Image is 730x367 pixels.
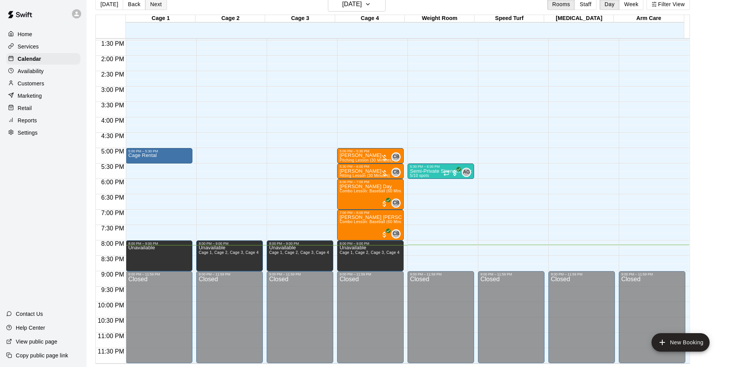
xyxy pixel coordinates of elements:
[548,271,615,363] div: 9:00 PM – 11:59 PM: Closed
[391,168,401,177] div: Corey Betz
[621,276,683,366] div: Closed
[18,117,37,124] p: Reports
[339,173,390,178] span: Hitting Lesson (30 Minutes)
[199,276,261,366] div: Closed
[6,41,80,52] a: Services
[337,148,404,163] div: 5:00 PM – 5:30 PM: Braden Wolf
[96,348,126,355] span: 11:30 PM
[6,65,80,77] a: Availability
[6,53,80,65] a: Calendar
[405,15,474,22] div: Weight Room
[267,240,333,271] div: 8:00 PM – 9:00 PM: Unavailable
[394,152,401,162] span: Corey Betz
[391,152,401,162] div: Corey Betz
[99,287,126,293] span: 9:30 PM
[451,169,459,177] span: All customers have paid
[6,28,80,40] a: Home
[339,189,409,193] span: Combo Lesson: Baseball (60 Minutes)
[339,276,401,366] div: Closed
[6,127,80,138] a: Settings
[391,229,401,239] div: Corey Betz
[394,199,401,208] span: Corey Betz
[339,250,399,255] span: Cage 1, Cage 2, Cage 3, Cage 4
[410,165,472,168] div: 5:30 PM – 6:00 PM
[199,242,261,245] div: 8:00 PM – 9:00 PM
[621,272,683,276] div: 9:00 PM – 11:59 PM
[99,71,126,78] span: 2:30 PM
[99,256,126,262] span: 8:30 PM
[99,194,126,201] span: 6:30 PM
[265,15,335,22] div: Cage 3
[544,15,614,22] div: [MEDICAL_DATA]
[465,168,471,177] span: Alex Gett
[410,272,472,276] div: 9:00 PM – 11:59 PM
[99,117,126,124] span: 4:00 PM
[18,30,32,38] p: Home
[196,271,263,363] div: 9:00 PM – 11:59 PM: Closed
[99,163,126,170] span: 5:30 PM
[267,271,333,363] div: 9:00 PM – 11:59 PM: Closed
[269,250,329,255] span: Cage 1, Cage 2, Cage 3, Cage 4
[16,324,45,332] p: Help Center
[339,180,401,184] div: 6:00 PM – 7:00 PM
[337,240,404,271] div: 8:00 PM – 9:00 PM: Unavailable
[6,115,80,126] a: Reports
[269,242,331,245] div: 8:00 PM – 9:00 PM
[339,158,393,162] span: Pitching Lesson (30 Minutes)
[614,15,683,22] div: Arm Care
[339,220,409,224] span: Combo Lesson: Baseball (60 Minutes)
[393,230,399,238] span: CB
[99,225,126,232] span: 7:30 PM
[126,148,192,163] div: 5:00 PM – 5:30 PM: Cage Rental
[393,153,399,161] span: CB
[96,333,126,339] span: 11:00 PM
[463,168,470,176] span: AG
[99,271,126,278] span: 9:00 PM
[128,149,190,153] div: 5:00 PM – 5:30 PM
[551,272,613,276] div: 9:00 PM – 11:59 PM
[6,102,80,114] a: Retail
[99,40,126,47] span: 1:30 PM
[339,272,401,276] div: 9:00 PM – 11:59 PM
[337,210,404,240] div: 7:00 PM – 8:00 PM: Gage Hansen
[443,170,449,176] span: Recurring event
[199,250,259,255] span: Cage 1, Cage 2, Cage 3, Cage 4
[6,90,80,102] a: Marketing
[99,240,126,247] span: 8:00 PM
[99,148,126,155] span: 5:00 PM
[6,78,80,89] a: Customers
[335,15,405,22] div: Cage 4
[128,242,190,245] div: 8:00 PM – 9:00 PM
[478,271,545,363] div: 9:00 PM – 11:59 PM: Closed
[339,149,401,153] div: 5:00 PM – 5:30 PM
[196,240,263,271] div: 8:00 PM – 9:00 PM: Unavailable
[339,165,401,168] div: 5:30 PM – 6:00 PM
[393,199,399,207] span: CB
[651,333,710,352] button: add
[408,271,474,363] div: 9:00 PM – 11:59 PM: Closed
[18,67,44,75] p: Availability
[408,163,474,179] div: 5:30 PM – 6:00 PM: Semi-Private Strength & Conditioning
[619,271,685,363] div: 9:00 PM – 11:59 PM: Closed
[18,43,39,50] p: Services
[337,163,404,179] div: 5:30 PM – 6:00 PM: Andrew Little
[96,302,126,309] span: 10:00 PM
[99,56,126,62] span: 2:00 PM
[339,242,401,245] div: 8:00 PM – 9:00 PM
[126,240,192,271] div: 8:00 PM – 9:00 PM: Unavailable
[16,338,57,345] p: View public page
[269,276,331,366] div: Closed
[394,168,401,177] span: Corey Betz
[462,168,471,177] div: Alex Gett
[128,276,190,366] div: Closed
[394,229,401,239] span: Corey Betz
[18,55,41,63] p: Calendar
[18,92,42,100] p: Marketing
